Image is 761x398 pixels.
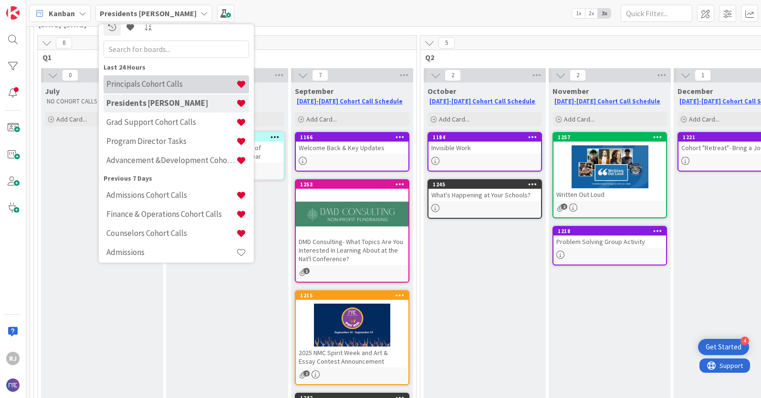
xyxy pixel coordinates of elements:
[106,209,236,219] h4: Finance & Operations Cohort Calls
[553,235,666,248] div: Problem Solving Group Activity
[689,115,719,123] span: Add Card...
[296,133,408,142] div: 1166
[433,181,541,188] div: 1245
[106,79,236,89] h4: Principals Cohort Calls
[429,97,535,105] a: [DATE]-[DATE] Cohort Call Schedule
[106,190,236,200] h4: Admissions Cohort Calls
[427,179,542,219] a: 1245What's Happening at Your Schools?
[695,70,711,81] span: 1
[428,133,541,142] div: 1184
[6,352,20,365] div: RJ
[295,290,409,385] a: 12152025 NMC Spirit Week and Art & Essay Contest Announcement
[306,115,337,123] span: Add Card...
[106,228,236,238] h4: Counselors Cohort Calls
[439,115,469,123] span: Add Card...
[572,9,585,18] span: 1x
[106,117,236,127] h4: Grad Support Cohort Calls
[438,37,455,49] span: 5
[558,134,666,141] div: 1257
[564,115,594,123] span: Add Card...
[104,173,249,184] div: Previous 7 Days
[297,97,403,105] a: [DATE]-[DATE] Cohort Call Schedule
[558,228,666,235] div: 1218
[300,292,408,299] div: 1215
[740,337,749,345] div: 4
[295,179,409,283] a: 1253DMD Consulting- What Topics Are You Interested In Learning About at the Nat'l Conference?
[553,133,666,201] div: 1257Written Out Loud
[428,180,541,189] div: 1245
[561,204,567,210] span: 2
[104,41,249,58] input: Search for boards...
[427,132,542,172] a: 1184Invisible Work
[300,134,408,141] div: 1166
[295,86,334,96] span: September
[445,70,461,81] span: 2
[296,291,408,367] div: 12152025 NMC Spirit Week and Art & Essay Contest Announcement
[303,268,310,274] span: 1
[428,133,541,154] div: 1184Invisible Work
[100,9,197,18] b: Presidents [PERSON_NAME]
[296,133,408,154] div: 1166Welcome Back & Key Updates
[6,378,20,392] img: avatar
[49,8,75,19] span: Kanban
[554,97,660,105] a: [DATE]-[DATE] Cohort Call Schedule
[295,132,409,172] a: 1166Welcome Back & Key Updates
[706,342,741,352] div: Get Started
[678,86,713,96] span: December
[553,226,667,265] a: 1218Problem Solving Group Activity
[553,133,666,142] div: 1257
[106,98,236,108] h4: Presidents [PERSON_NAME]
[47,98,157,105] p: NO COHORT CALLS
[296,180,408,189] div: 1253
[428,180,541,201] div: 1245What's Happening at Your Schools?
[106,247,236,257] h4: Admissions
[698,339,749,355] div: Open Get Started checklist, remaining modules: 4
[6,6,20,20] img: Visit kanbanzone.com
[428,189,541,201] div: What's Happening at Your Schools?
[106,136,236,146] h4: Program Director Tasks
[106,155,236,165] h4: Advancement &Development Cohort Calls
[433,134,541,141] div: 1184
[570,70,586,81] span: 2
[300,181,408,188] div: 1253
[296,347,408,367] div: 2025 NMC Spirit Week and Art & Essay Contest Announcement
[45,86,60,96] span: July
[553,227,666,235] div: 1218
[553,132,667,218] a: 1257Written Out Loud
[585,9,598,18] span: 2x
[42,52,405,62] span: Q1
[20,1,43,13] span: Support
[427,86,456,96] span: October
[56,37,72,49] span: 8
[312,70,328,81] span: 7
[104,62,249,72] div: Last 24 Hours
[296,180,408,265] div: 1253DMD Consulting- What Topics Are You Interested In Learning About at the Nat'l Conference?
[553,86,589,96] span: November
[296,142,408,154] div: Welcome Back & Key Updates
[428,142,541,154] div: Invisible Work
[598,9,611,18] span: 3x
[56,115,87,123] span: Add Card...
[303,370,310,377] span: 2
[296,291,408,300] div: 1215
[296,235,408,265] div: DMD Consulting- What Topics Are You Interested In Learning About at the Nat'l Conference?
[553,227,666,248] div: 1218Problem Solving Group Activity
[62,70,78,81] span: 0
[621,5,692,22] input: Quick Filter...
[553,188,666,201] div: Written Out Loud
